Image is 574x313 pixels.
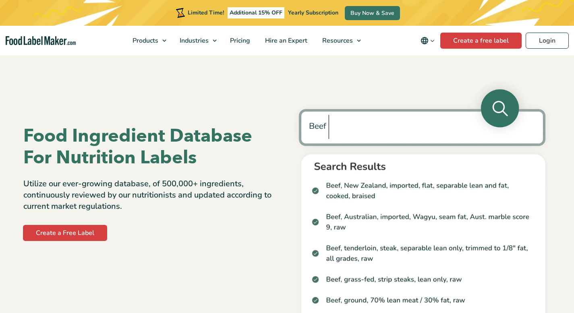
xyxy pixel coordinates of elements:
span: Industries [177,36,209,45]
a: Login [526,33,569,49]
a: Pricing [223,26,256,56]
span: Pricing [228,36,251,45]
span: Yearly Subscription [288,9,338,16]
span: Limited Time! [188,9,224,16]
span: Resources [320,36,354,45]
a: Food Label Maker homepage [6,36,76,45]
h1: Food Ingredient Database For Nutrition Labels [23,125,281,169]
a: Create a free label [440,33,522,49]
a: Resources [315,26,365,56]
p: Utilize our ever-growing database, of 500,000+ ingredients, continuously reviewed by our nutritio... [23,178,281,212]
a: Hire an Expert [258,26,313,56]
span: Products [130,36,159,45]
a: Buy Now & Save [345,6,400,20]
button: Change language [415,33,440,49]
a: Create a Free Label [23,225,107,241]
span: Hire an Expert [263,36,308,45]
a: Products [125,26,170,56]
span: Additional 15% OFF [228,7,284,19]
a: Industries [172,26,221,56]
